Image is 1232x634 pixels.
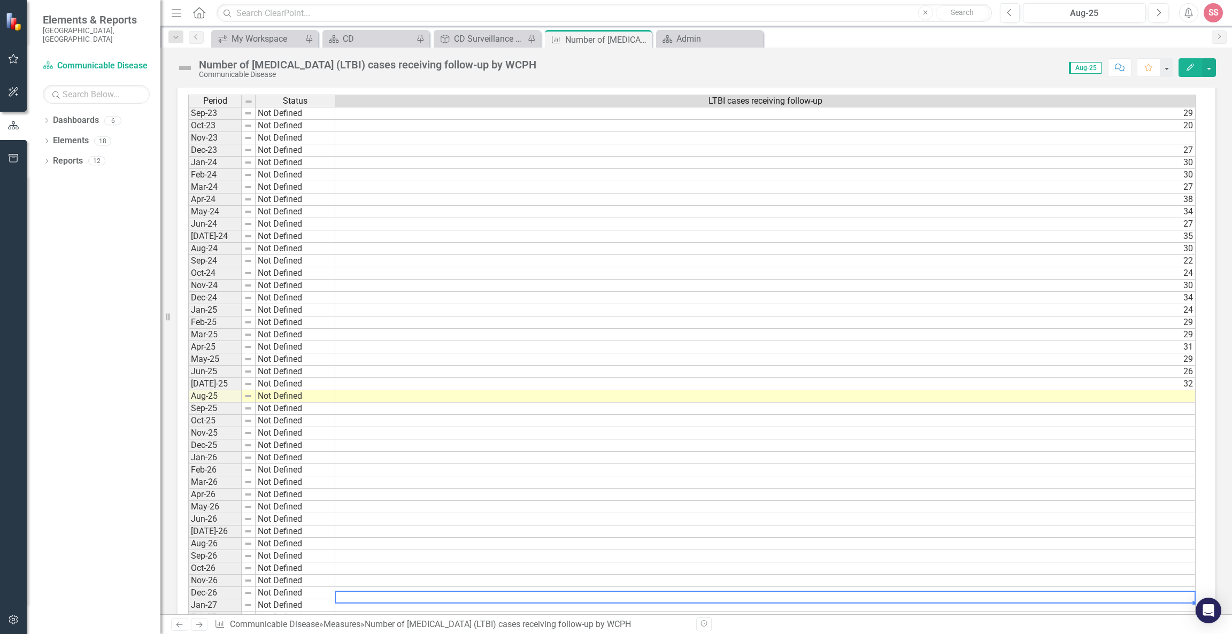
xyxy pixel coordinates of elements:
small: [GEOGRAPHIC_DATA], [GEOGRAPHIC_DATA] [43,26,150,44]
div: Number of [MEDICAL_DATA] (LTBI) cases receiving follow-up by WCPH [199,59,536,71]
td: Not Defined [256,292,335,304]
td: [DATE]-26 [188,525,242,538]
td: 29 [335,316,1196,329]
img: 8DAGhfEEPCf229AAAAAElFTkSuQmCC [244,404,252,413]
img: 8DAGhfEEPCf229AAAAAElFTkSuQmCC [244,343,252,351]
td: 31 [335,341,1196,353]
td: 27 [335,144,1196,157]
img: 8DAGhfEEPCf229AAAAAElFTkSuQmCC [244,589,252,597]
img: 8DAGhfEEPCf229AAAAAElFTkSuQmCC [244,453,252,462]
td: Not Defined [256,132,335,144]
img: 8DAGhfEEPCf229AAAAAElFTkSuQmCC [244,134,252,142]
td: 22 [335,255,1196,267]
img: ClearPoint Strategy [5,12,24,31]
span: Elements & Reports [43,13,150,26]
span: Status [283,96,307,106]
img: 8DAGhfEEPCf229AAAAAElFTkSuQmCC [244,441,252,450]
img: 8DAGhfEEPCf229AAAAAElFTkSuQmCC [244,601,252,609]
td: Not Defined [256,378,335,390]
img: 8DAGhfEEPCf229AAAAAElFTkSuQmCC [244,232,252,241]
td: Sep-24 [188,255,242,267]
a: Dashboards [53,114,99,127]
img: 8DAGhfEEPCf229AAAAAElFTkSuQmCC [244,502,252,511]
td: 24 [335,304,1196,316]
a: Elements [53,135,89,147]
td: Nov-26 [188,575,242,587]
a: CD [325,32,413,45]
td: Not Defined [256,329,335,341]
td: Mar-25 [188,329,242,341]
td: 30 [335,280,1196,292]
img: Not Defined [176,59,194,76]
img: 8DAGhfEEPCf229AAAAAElFTkSuQmCC [244,306,252,314]
td: Dec-23 [188,144,242,157]
td: 24 [335,267,1196,280]
img: 8DAGhfEEPCf229AAAAAElFTkSuQmCC [244,478,252,486]
td: Not Defined [256,316,335,329]
button: Aug-25 [1023,3,1146,22]
td: Nov-23 [188,132,242,144]
div: Number of [MEDICAL_DATA] (LTBI) cases receiving follow-up by WCPH [565,33,649,47]
td: Sep-25 [188,403,242,415]
img: 8DAGhfEEPCf229AAAAAElFTkSuQmCC [244,576,252,585]
td: Not Defined [256,181,335,194]
img: 8DAGhfEEPCf229AAAAAElFTkSuQmCC [244,207,252,216]
input: Search Below... [43,85,150,104]
div: CD [343,32,413,45]
td: Aug-26 [188,538,242,550]
img: 8DAGhfEEPCf229AAAAAElFTkSuQmCC [244,392,252,400]
img: 8DAGhfEEPCf229AAAAAElFTkSuQmCC [244,109,252,118]
img: 8DAGhfEEPCf229AAAAAElFTkSuQmCC [244,158,252,167]
td: Aug-25 [188,390,242,403]
button: SS [1204,3,1223,22]
td: Dec-24 [188,292,242,304]
div: Aug-25 [1027,7,1142,20]
td: Not Defined [256,525,335,538]
td: Feb-26 [188,464,242,476]
td: Sep-26 [188,550,242,562]
td: Sep-23 [188,107,242,120]
td: Not Defined [256,366,335,378]
a: CD Surveillance and Control [436,32,525,45]
img: 8DAGhfEEPCf229AAAAAElFTkSuQmCC [244,244,252,253]
td: Not Defined [256,464,335,476]
td: Not Defined [256,476,335,489]
td: Oct-23 [188,120,242,132]
img: 8DAGhfEEPCf229AAAAAElFTkSuQmCC [244,97,253,106]
div: 6 [104,116,121,125]
td: Jan-27 [188,599,242,612]
img: 8DAGhfEEPCf229AAAAAElFTkSuQmCC [244,281,252,290]
span: LTBI cases receiving follow-up [709,96,822,106]
div: 18 [94,136,111,145]
td: Not Defined [256,599,335,612]
td: Apr-25 [188,341,242,353]
a: Communicable Disease [230,619,319,629]
td: May-25 [188,353,242,366]
td: Not Defined [256,587,335,599]
td: Not Defined [256,390,335,403]
td: Not Defined [256,562,335,575]
td: Not Defined [256,280,335,292]
img: 8DAGhfEEPCf229AAAAAElFTkSuQmCC [244,613,252,622]
td: Jan-26 [188,452,242,464]
img: 8DAGhfEEPCf229AAAAAElFTkSuQmCC [244,367,252,376]
td: Not Defined [256,403,335,415]
td: 30 [335,243,1196,255]
img: 8DAGhfEEPCf229AAAAAElFTkSuQmCC [244,355,252,364]
td: Jan-24 [188,157,242,169]
td: Not Defined [256,538,335,550]
td: 29 [335,353,1196,366]
td: Not Defined [256,120,335,132]
td: Oct-24 [188,267,242,280]
td: Mar-26 [188,476,242,489]
td: 27 [335,181,1196,194]
img: 8DAGhfEEPCf229AAAAAElFTkSuQmCC [244,564,252,573]
td: 27 [335,218,1196,230]
td: Not Defined [256,107,335,120]
img: 8DAGhfEEPCf229AAAAAElFTkSuQmCC [244,195,252,204]
td: Not Defined [256,427,335,439]
td: 29 [335,107,1196,120]
img: 8DAGhfEEPCf229AAAAAElFTkSuQmCC [244,515,252,523]
td: Not Defined [256,304,335,316]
